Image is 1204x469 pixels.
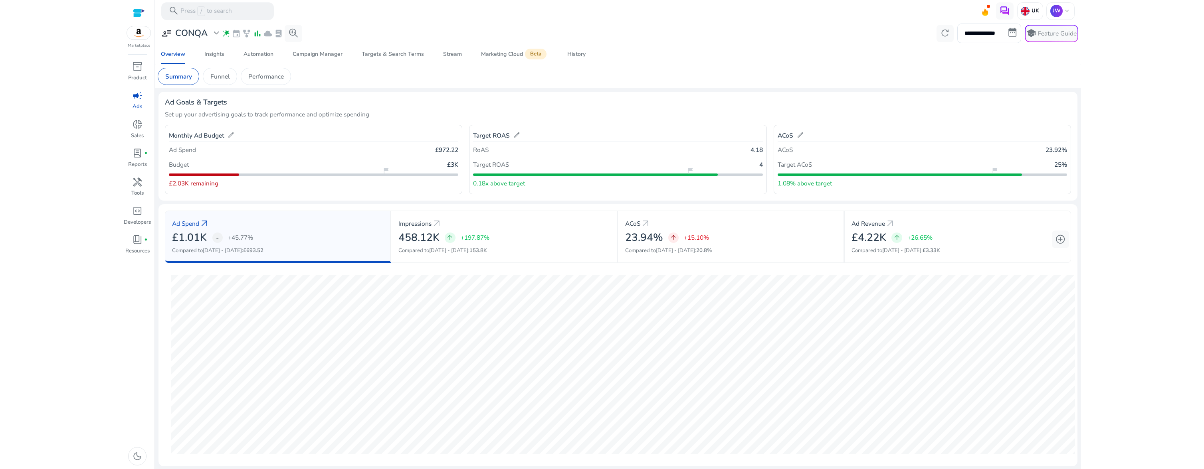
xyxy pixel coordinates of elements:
p: +197.87% [461,235,489,240]
p: JW [1050,5,1063,17]
span: family_history [242,29,251,38]
span: [DATE] - [DATE] [429,247,468,254]
p: Developers [124,219,151,227]
p: Funnel [210,72,230,81]
button: refresh [937,25,954,42]
span: £3.33K [923,247,940,254]
p: 1.08% above target [778,179,832,188]
p: Set up your advertising goals to track performance and optimize spending [165,110,1071,119]
span: school [1026,28,1036,38]
span: handyman [132,177,143,187]
p: Marketplace [128,43,150,49]
p: £972.22 [435,145,458,154]
span: refresh [940,28,950,38]
span: user_attributes [161,28,172,38]
span: Beta [525,49,547,59]
span: arrow_upward [670,234,677,241]
h3: CONQA [175,28,208,38]
a: inventory_2Product [123,60,152,89]
h5: Monthly Ad Budget [169,132,224,139]
p: Compared to : [625,247,836,255]
span: event [232,29,241,38]
p: Ad Spend [172,219,199,228]
span: code_blocks [132,206,143,216]
p: Tools [131,189,144,197]
p: Sales [131,132,144,140]
span: expand_more [211,28,222,38]
span: flag_2 [991,167,998,175]
p: 23.92% [1046,145,1067,154]
a: arrow_outward [640,219,651,229]
span: wand_stars [222,29,230,38]
p: £3K [447,160,458,169]
p: RoAS [473,145,489,154]
span: [DATE] - [DATE] [656,247,695,254]
div: Targets & Search Terms [362,51,424,57]
span: edit [228,132,235,139]
span: book_4 [132,235,143,245]
a: arrow_outward [885,219,895,229]
div: Overview [161,51,185,57]
img: uk.svg [1021,7,1030,16]
span: arrow_upward [893,234,901,241]
a: arrow_outward [199,219,210,229]
span: campaign [132,91,143,101]
p: UK [1030,8,1039,15]
span: bar_chart [253,29,262,38]
p: Feature Guide [1038,29,1077,38]
span: dark_mode [132,451,143,461]
button: add_circle [1052,231,1069,248]
p: £2.03K remaining [169,179,218,188]
p: ACoS [778,145,793,154]
div: Stream [443,51,462,57]
p: +45.77% [228,235,253,240]
h2: 458.12K [398,231,440,244]
p: 0.18x above target [473,179,525,188]
div: History [567,51,586,57]
span: donut_small [132,119,143,130]
p: Compared to : [172,247,383,255]
span: - [216,233,219,243]
a: arrow_outward [432,219,442,229]
span: fiber_manual_record [144,238,148,242]
span: edit [513,132,521,139]
h2: £1.01K [172,231,207,244]
img: amazon.svg [127,26,151,39]
p: Ad Spend [169,145,196,154]
h2: 23.94% [625,231,663,244]
h5: ACoS [778,132,793,139]
p: Reports [128,161,147,169]
span: flag_2 [382,167,390,175]
a: code_blocksDevelopers [123,204,152,233]
p: Target ACoS [778,160,812,169]
span: cloud [263,29,272,38]
span: keyboard_arrow_down [1063,8,1071,15]
span: search [168,6,179,16]
span: add_circle [1055,234,1065,244]
span: arrow_upward [446,234,453,241]
span: [DATE] - [DATE] [882,247,921,254]
div: Insights [204,51,224,57]
p: Ad Revenue [852,219,885,228]
p: 25% [1054,160,1067,169]
p: 4 [759,160,763,169]
span: 20.8% [696,247,712,254]
span: / [197,6,205,16]
div: Marketing Cloud [481,51,548,58]
p: +15.10% [684,235,709,240]
p: Target ROAS [473,160,509,169]
a: donut_smallSales [123,118,152,146]
span: inventory_2 [132,61,143,72]
button: schoolFeature Guide [1025,25,1078,42]
p: Summary [165,72,192,81]
p: Compared to : [398,247,610,255]
p: Press to search [180,6,232,16]
a: campaignAds [123,89,152,117]
span: fiber_manual_record [144,152,148,155]
div: Campaign Manager [293,51,343,57]
p: 4.18 [751,145,763,154]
